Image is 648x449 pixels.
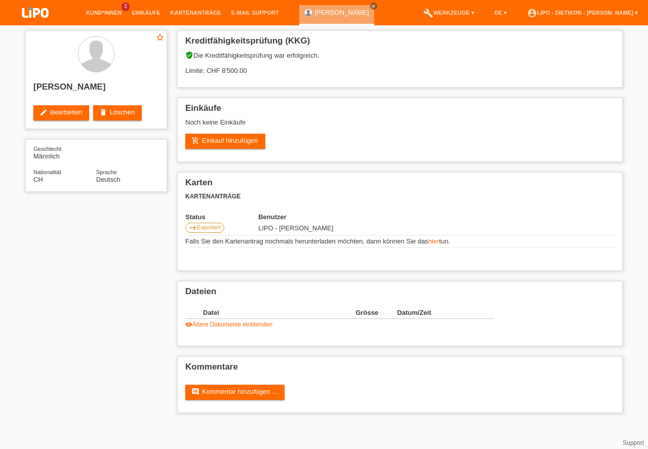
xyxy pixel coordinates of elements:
a: E-Mail Support [226,10,284,16]
a: Einkäufe [127,10,165,16]
h2: Einkäufe [185,103,615,118]
h2: Kommentare [185,362,615,377]
span: Exportiert [197,224,221,230]
a: hier [428,237,439,245]
h2: Karten [185,178,615,193]
a: deleteLöschen [93,105,142,120]
div: Männlich [33,145,96,160]
i: star_border [155,33,165,42]
span: Deutsch [96,176,120,183]
i: visibility [185,321,192,328]
a: editBearbeiten [33,105,89,120]
a: visibilityÄltere Dokumente einblenden [185,321,272,328]
span: Schweiz [33,176,43,183]
span: Nationalität [33,169,61,175]
a: commentKommentar hinzufügen ... [185,385,285,400]
i: east [189,224,197,232]
i: delete [99,108,107,116]
th: Datei [203,307,355,319]
th: Grösse [355,307,397,319]
i: verified_user [185,51,193,59]
a: add_shopping_cartEinkauf hinzufügen [185,134,265,149]
a: [PERSON_NAME] [315,9,369,16]
th: Benutzer [258,213,430,221]
a: star_border [155,33,165,44]
a: DE ▾ [490,10,512,16]
span: Sprache [96,169,117,175]
a: buildWerkzeuge ▾ [418,10,479,16]
i: edit [39,108,48,116]
div: Noch keine Einkäufe [185,118,615,134]
span: Geschlecht [33,146,61,152]
a: account_circleLIPO - Dietikon - [PERSON_NAME] ▾ [522,10,643,16]
i: account_circle [527,8,537,18]
i: add_shopping_cart [191,137,199,145]
span: 08.08.2025 [258,224,333,232]
h2: Kreditfähigkeitsprüfung (KKG) [185,36,615,51]
i: build [423,8,433,18]
i: close [371,4,376,9]
td: Falls Sie den Kartenantrag nochmals herunterladen möchten, dann können Sie das tun. [185,235,615,248]
a: Kund*innen [81,10,127,16]
div: Die Kreditfähigkeitsprüfung war erfolgreich. Limite: CHF 8'500.00 [185,51,615,82]
i: comment [191,388,199,396]
th: Status [185,213,258,221]
a: LIPO pay [10,21,61,28]
h2: [PERSON_NAME] [33,82,159,97]
th: Datum/Zeit [397,307,480,319]
a: Kartenanträge [166,10,226,16]
span: 3 [121,3,130,11]
a: close [370,3,377,10]
a: Support [623,439,644,446]
h2: Dateien [185,287,615,302]
h3: Kartenanträge [185,193,615,200]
